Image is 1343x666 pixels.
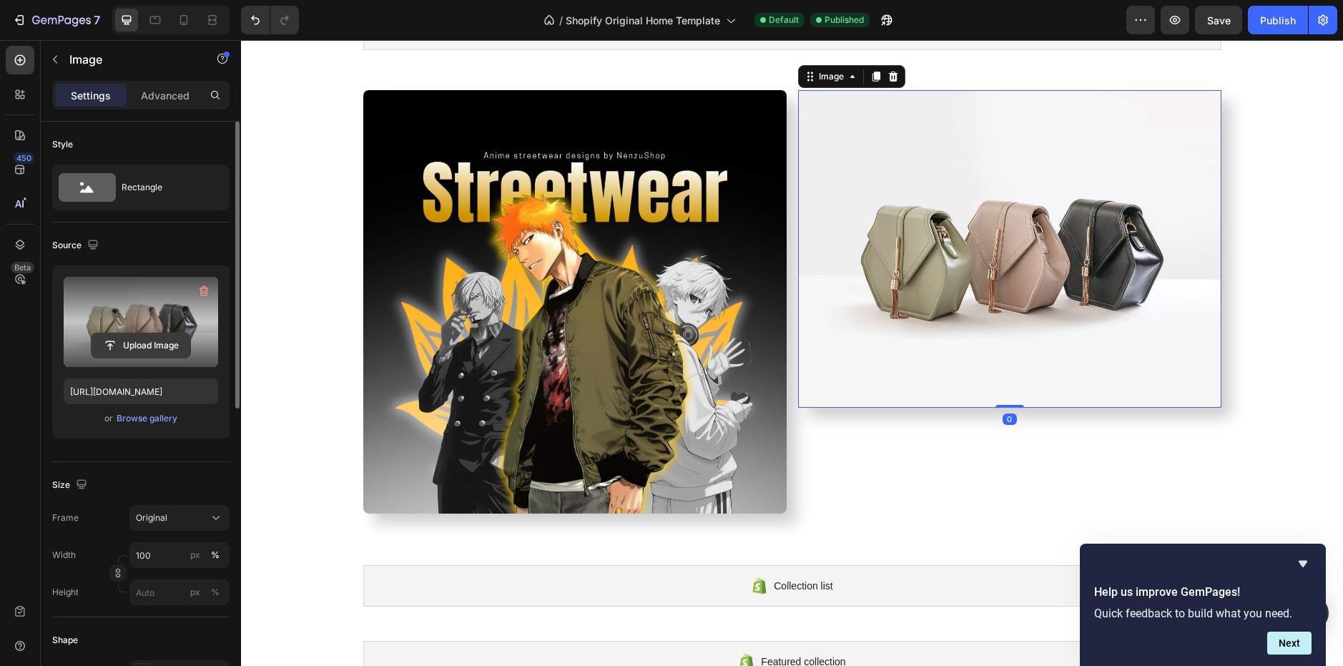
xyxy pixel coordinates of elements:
[762,373,776,385] div: 0
[129,542,230,568] input: px%
[52,511,79,524] label: Frame
[116,411,178,426] button: Browse gallery
[1094,607,1312,620] p: Quick feedback to build what you need.
[1267,632,1312,655] button: Next question
[91,333,191,358] button: Upload Image
[211,586,220,599] div: %
[187,547,204,564] button: %
[52,236,102,255] div: Source
[129,579,230,605] input: px%
[122,171,209,204] div: Rectangle
[825,14,864,26] span: Published
[64,378,218,404] input: https://example.com/image.jpg
[52,476,90,495] div: Size
[6,6,107,34] button: 7
[187,584,204,601] button: %
[1207,14,1231,26] span: Save
[71,88,111,103] p: Settings
[1094,555,1312,655] div: Help us improve GemPages!
[14,152,34,164] div: 450
[52,586,79,599] label: Height
[129,505,230,531] button: Original
[1294,555,1312,572] button: Hide survey
[1248,6,1308,34] button: Publish
[1260,13,1296,28] div: Publish
[104,410,113,427] span: or
[769,14,799,26] span: Default
[533,537,591,554] span: Collection list
[207,584,224,601] button: px
[557,50,980,368] img: image_demo.jpg
[241,40,1343,666] iframe: Design area
[241,6,299,34] div: Undo/Redo
[575,30,606,43] div: Image
[11,262,34,273] div: Beta
[559,13,563,28] span: /
[190,549,200,562] div: px
[1094,584,1312,601] h2: Help us improve GemPages!
[141,88,190,103] p: Advanced
[207,547,224,564] button: px
[117,412,177,425] div: Browse gallery
[566,13,720,28] span: Shopify Original Home Template
[52,634,78,647] div: Shape
[1195,6,1242,34] button: Save
[190,586,200,599] div: px
[52,138,73,151] div: Style
[69,51,191,68] p: Image
[211,549,220,562] div: %
[52,549,76,562] label: Width
[520,613,604,630] span: Featured collection
[136,511,167,524] span: Original
[94,11,100,29] p: 7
